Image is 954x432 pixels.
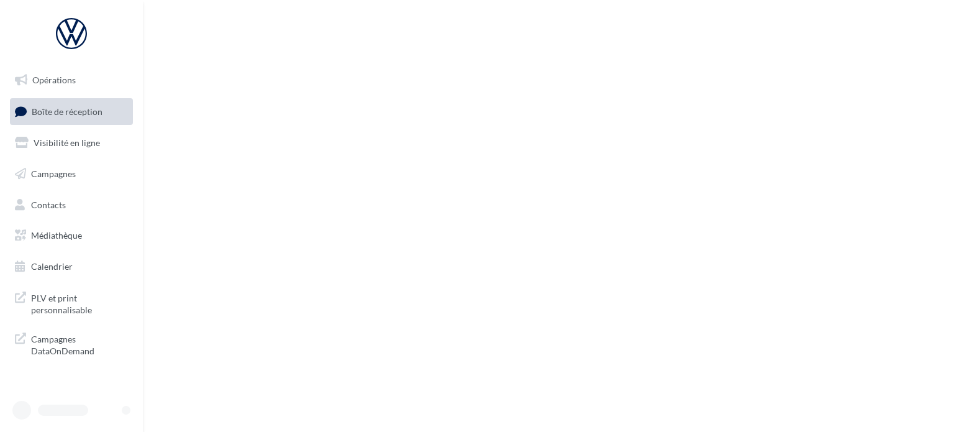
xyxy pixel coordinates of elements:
[7,254,135,280] a: Calendrier
[7,98,135,125] a: Boîte de réception
[31,199,66,209] span: Contacts
[31,261,73,272] span: Calendrier
[7,326,135,362] a: Campagnes DataOnDemand
[32,75,76,85] span: Opérations
[7,285,135,321] a: PLV et print personnalisable
[31,331,128,357] span: Campagnes DataOnDemand
[7,161,135,187] a: Campagnes
[32,106,102,116] span: Boîte de réception
[31,230,82,241] span: Médiathèque
[34,137,100,148] span: Visibilité en ligne
[7,130,135,156] a: Visibilité en ligne
[7,67,135,93] a: Opérations
[7,192,135,218] a: Contacts
[31,168,76,179] span: Campagnes
[7,223,135,249] a: Médiathèque
[31,290,128,316] span: PLV et print personnalisable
